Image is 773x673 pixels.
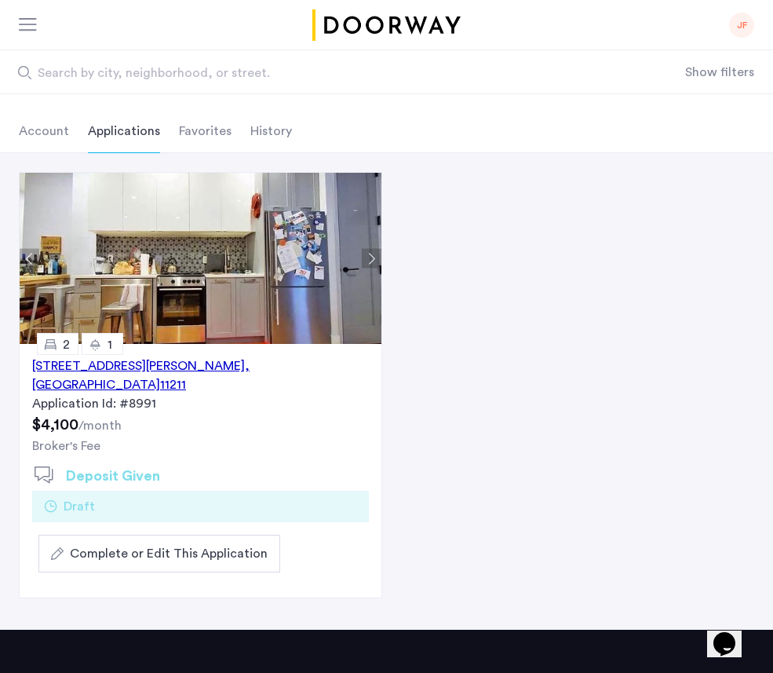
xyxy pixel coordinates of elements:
span: 2 [63,338,70,351]
span: $4,100 [32,417,78,433]
span: 1 [108,338,112,351]
button: Show or hide filters [685,63,754,82]
li: Favorites [179,109,232,153]
a: Cazamio logo [310,9,464,41]
li: Account [19,109,69,153]
div: Application Id: #8991 [32,394,369,413]
iframe: chat widget [707,610,757,657]
h2: Deposit Given [66,466,160,487]
span: Broker's Fee [32,440,100,452]
img: Apartment photo [20,173,381,344]
button: button [38,535,280,572]
button: Previous apartment [20,249,39,269]
div: JF [729,13,754,38]
span: Complete or Edit This Application [70,544,268,563]
span: Search by city, neighborhood, or street. [38,64,585,82]
span: Draft [64,497,95,516]
button: Next apartment [362,249,381,269]
div: [STREET_ADDRESS][PERSON_NAME] 11211 [32,357,369,394]
sub: /month [78,419,122,432]
li: Applications [88,109,160,153]
img: logo [310,9,464,41]
li: History [250,109,292,153]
